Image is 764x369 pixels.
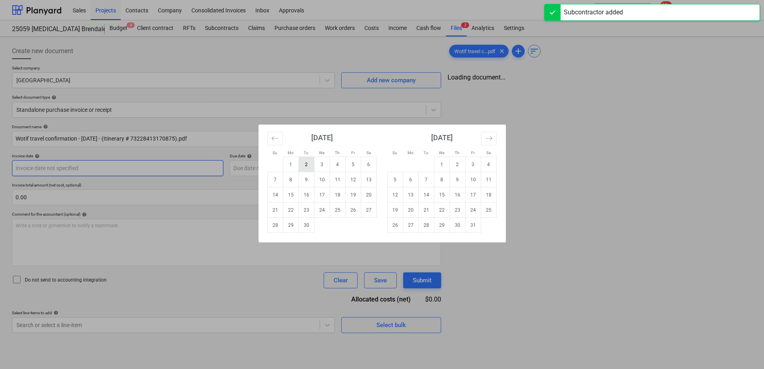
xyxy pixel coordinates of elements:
small: Fr [351,151,355,155]
td: Friday, September 19, 2025 [345,187,361,202]
td: Saturday, September 20, 2025 [361,187,376,202]
td: Sunday, October 12, 2025 [387,187,403,202]
td: Thursday, September 25, 2025 [330,202,345,218]
td: Thursday, October 16, 2025 [450,187,465,202]
td: Tuesday, September 23, 2025 [298,202,314,218]
td: Wednesday, October 29, 2025 [434,218,450,233]
td: Tuesday, September 9, 2025 [298,172,314,187]
td: Saturday, October 11, 2025 [481,172,496,187]
small: Th [455,151,460,155]
td: Sunday, October 19, 2025 [387,202,403,218]
td: Monday, September 29, 2025 [283,218,298,233]
td: Tuesday, September 2, 2025 [298,157,314,172]
td: Tuesday, October 7, 2025 [418,172,434,187]
small: Sa [366,151,371,155]
td: Thursday, October 23, 2025 [450,202,465,218]
td: Monday, September 15, 2025 [283,187,298,202]
td: Tuesday, September 16, 2025 [298,187,314,202]
td: Monday, September 1, 2025 [283,157,298,172]
td: Sunday, October 26, 2025 [387,218,403,233]
small: Th [335,151,340,155]
td: Thursday, October 2, 2025 [450,157,465,172]
div: Subcontractor added [564,8,623,17]
td: Wednesday, September 17, 2025 [314,187,330,202]
td: Saturday, September 27, 2025 [361,202,376,218]
td: Wednesday, October 22, 2025 [434,202,450,218]
td: Friday, October 24, 2025 [465,202,481,218]
small: Su [392,151,397,155]
small: Sa [486,151,491,155]
td: Tuesday, October 14, 2025 [418,187,434,202]
td: Friday, October 10, 2025 [465,172,481,187]
td: Thursday, October 9, 2025 [450,172,465,187]
td: Friday, October 31, 2025 [465,218,481,233]
td: Thursday, September 18, 2025 [330,187,345,202]
small: Tu [304,151,308,155]
strong: [DATE] [431,133,453,142]
td: Sunday, September 28, 2025 [267,218,283,233]
td: Tuesday, October 21, 2025 [418,202,434,218]
td: Monday, October 27, 2025 [403,218,418,233]
small: Tu [424,151,428,155]
small: Mo [408,151,414,155]
td: Saturday, September 13, 2025 [361,172,376,187]
td: Tuesday, October 28, 2025 [418,218,434,233]
td: Sunday, September 21, 2025 [267,202,283,218]
small: Mo [288,151,294,155]
small: We [319,151,324,155]
td: Wednesday, September 10, 2025 [314,172,330,187]
td: Thursday, October 30, 2025 [450,218,465,233]
td: Monday, September 8, 2025 [283,172,298,187]
td: Friday, September 26, 2025 [345,202,361,218]
div: Calendar [259,125,506,242]
td: Sunday, September 14, 2025 [267,187,283,202]
td: Friday, September 12, 2025 [345,172,361,187]
td: Friday, October 17, 2025 [465,187,481,202]
td: Sunday, September 7, 2025 [267,172,283,187]
td: Thursday, September 4, 2025 [330,157,345,172]
button: Move backward to switch to the previous month. [267,132,283,145]
td: Wednesday, October 1, 2025 [434,157,450,172]
button: Move forward to switch to the next month. [481,132,497,145]
td: Saturday, October 4, 2025 [481,157,496,172]
td: Saturday, October 18, 2025 [481,187,496,202]
td: Wednesday, October 15, 2025 [434,187,450,202]
small: We [439,151,444,155]
small: Fr [471,151,475,155]
td: Wednesday, October 8, 2025 [434,172,450,187]
td: Sunday, October 5, 2025 [387,172,403,187]
td: Tuesday, September 30, 2025 [298,218,314,233]
td: Friday, September 5, 2025 [345,157,361,172]
td: Saturday, October 25, 2025 [481,202,496,218]
strong: [DATE] [311,133,333,142]
td: Saturday, September 6, 2025 [361,157,376,172]
td: Monday, October 13, 2025 [403,187,418,202]
td: Monday, September 22, 2025 [283,202,298,218]
td: Wednesday, September 3, 2025 [314,157,330,172]
td: Thursday, September 11, 2025 [330,172,345,187]
iframe: Chat Widget [724,331,764,369]
td: Friday, October 3, 2025 [465,157,481,172]
small: Su [273,151,277,155]
td: Wednesday, September 24, 2025 [314,202,330,218]
td: Monday, October 6, 2025 [403,172,418,187]
td: Monday, October 20, 2025 [403,202,418,218]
